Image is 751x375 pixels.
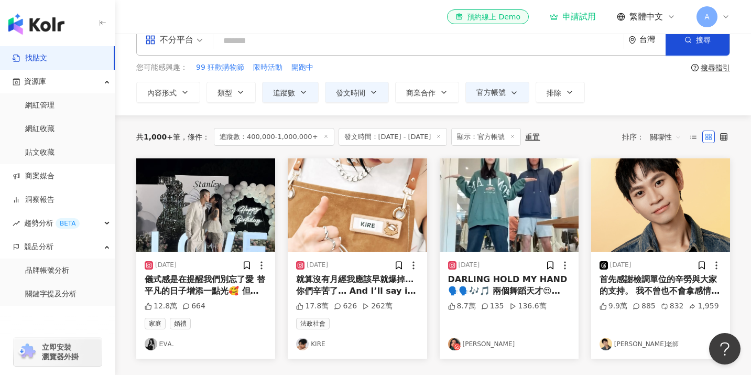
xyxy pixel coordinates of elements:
[696,36,711,44] span: 搜尋
[24,235,53,259] span: 競品分析
[448,274,570,297] div: DARLING HOLD MY HAND🗣️🗣️🎶🎵 兩個舞蹈天才😍 #jet2holiday
[451,128,521,146] span: 顯示：官方帳號
[25,100,55,111] a: 網紅管理
[296,338,309,350] img: KOL Avatar
[550,12,596,22] a: 申請試用
[704,11,710,23] span: A
[42,342,79,361] span: 立即安裝 瀏覽器外掛
[136,62,188,73] span: 您可能感興趣：
[448,338,461,350] img: KOL Avatar
[288,158,427,252] img: post-image
[136,82,200,103] button: 內容形式
[182,301,205,312] div: 664
[214,128,334,146] span: 追蹤數：400,000-1,000,000+
[709,333,741,365] iframe: Help Scout Beacon - Open
[629,11,663,23] span: 繁體中文
[628,36,636,44] span: environment
[547,89,561,97] span: 排除
[180,133,210,141] span: 條件 ：
[395,82,459,103] button: 商業合作
[639,35,666,44] div: 台灣
[362,301,393,312] div: 262萬
[145,301,177,312] div: 12.8萬
[465,82,529,103] button: 官方帳號
[145,35,156,45] span: appstore
[25,289,77,299] a: 關鍵字提及分析
[459,261,480,270] div: [DATE]
[145,318,166,329] span: 家庭
[481,301,504,312] div: 135
[689,301,719,312] div: 1,959
[336,89,365,97] span: 發文時間
[147,89,177,97] span: 內容形式
[24,70,46,93] span: 資源庫
[525,133,540,141] div: 重置
[600,338,722,350] a: KOL Avatar[PERSON_NAME]老師
[448,338,570,350] a: KOL Avatar[PERSON_NAME]
[476,88,506,97] span: 官方帳號
[633,301,656,312] div: 885
[196,62,244,73] span: 99 狂歡購物節
[440,158,579,252] img: post-image
[13,195,55,205] a: 洞察報告
[25,265,69,276] a: 品牌帳號分析
[650,128,681,145] span: 關聯性
[145,338,267,350] a: KOL AvatarᎬᏙᎪ.
[170,318,191,329] span: 婚禮
[145,338,157,350] img: KOL Avatar
[56,218,80,229] div: BETA
[13,171,55,181] a: 商案媒合
[206,82,256,103] button: 類型
[273,89,295,97] span: 追蹤數
[610,261,632,270] div: [DATE]
[307,261,328,270] div: [DATE]
[145,31,193,48] div: 不分平台
[144,133,173,141] span: 1,000+
[591,158,730,252] img: post-image
[217,89,232,97] span: 類型
[253,62,282,73] span: 限時活動
[406,89,436,97] span: 商業合作
[509,301,547,312] div: 136.6萬
[666,24,730,56] button: 搜尋
[13,220,20,227] span: rise
[136,158,275,252] img: post-image
[661,301,684,312] div: 832
[25,147,55,158] a: 貼文收藏
[325,82,389,103] button: 發文時間
[291,62,314,73] button: 開跑中
[296,338,418,350] a: KOL AvatarKIRE
[17,344,37,360] img: chrome extension
[13,53,47,63] a: 找貼文
[339,128,448,146] span: 發文時間：[DATE] - [DATE]
[296,274,418,297] div: 就算沒有月經我應該早就爆掉…你們辛苦了… And I’ll say it again—every man should try this device at least once, just t...
[600,338,612,350] img: KOL Avatar
[622,128,687,145] div: 排序：
[136,133,180,141] div: 共 筆
[455,12,520,22] div: 預約線上 Demo
[253,62,283,73] button: 限時活動
[296,301,329,312] div: 17.8萬
[600,301,627,312] div: 9.9萬
[536,82,585,103] button: 排除
[155,261,177,270] div: [DATE]
[296,318,330,329] span: 法政社會
[600,274,722,297] div: 首先感謝檢調單位的辛勞與大家的支持。 我不曾也不會拿感情事來模糊焦點，犯法就是該誠實認錯、承擔責任，到現在張家人還在發聲明欺騙，不願交代事實。 關於變更眾量級頻道綁定之Google AdSens...
[14,338,102,366] a: chrome extension立即安裝 瀏覽器外掛
[691,64,699,71] span: question-circle
[25,124,55,134] a: 網紅收藏
[24,211,80,235] span: 趨勢分析
[262,82,319,103] button: 追蹤數
[334,301,357,312] div: 626
[291,62,313,73] span: 開跑中
[195,62,245,73] button: 99 狂歡購物節
[8,14,64,35] img: logo
[447,9,529,24] a: 預約線上 Demo
[145,274,267,297] div: 儀式感是在提醒我們別忘了愛 替平凡的日子增添一點光🥰 但是⋯ 看到第二張的時候想把跑車賣掉了？ 先把[DATE]精心策劃的生日驚喜照片分享給你們📷 敲碗想看完整版的海量訊息 等史先生生日當天會上...
[701,63,730,72] div: 搜尋指引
